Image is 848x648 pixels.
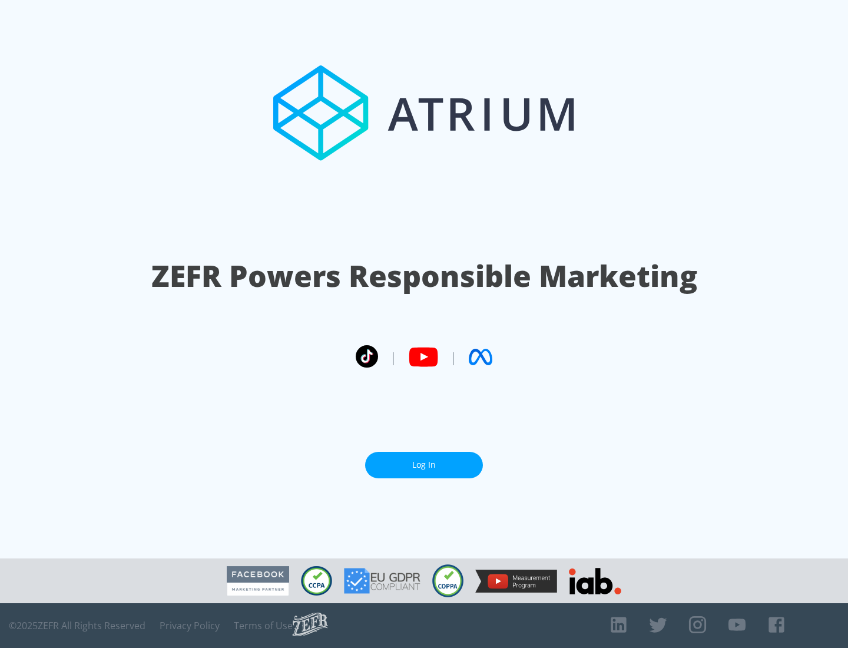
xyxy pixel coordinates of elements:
img: IAB [569,568,621,594]
span: | [390,348,397,366]
a: Terms of Use [234,620,293,632]
img: Facebook Marketing Partner [227,566,289,596]
img: GDPR Compliant [344,568,420,594]
span: © 2025 ZEFR All Rights Reserved [9,620,145,632]
a: Privacy Policy [160,620,220,632]
a: Log In [365,452,483,478]
img: CCPA Compliant [301,566,332,596]
img: COPPA Compliant [432,564,463,597]
span: | [450,348,457,366]
h1: ZEFR Powers Responsible Marketing [151,256,697,296]
img: YouTube Measurement Program [475,570,557,593]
